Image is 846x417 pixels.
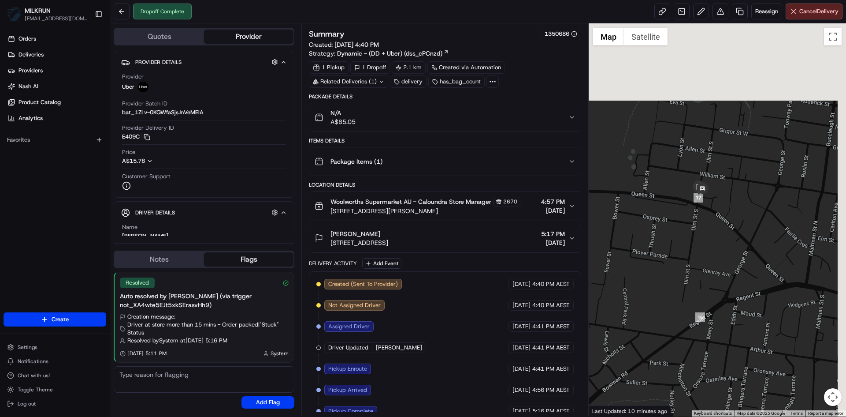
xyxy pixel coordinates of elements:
[19,83,38,90] span: Nash AI
[328,365,367,373] span: Pickup Enroute
[309,30,345,38] h3: Summary
[204,30,293,44] button: Provider
[824,28,842,45] button: Toggle fullscreen view
[427,61,505,74] div: Created via Automation
[309,147,580,176] button: Package Items (1)
[512,344,531,352] span: [DATE]
[694,193,703,203] div: 17
[328,301,381,309] span: Not Assigned Driver
[330,109,356,117] span: N/A
[337,49,442,58] span: Dynamic - (DD + Uber) (dss_cPCnzd)
[328,323,370,331] span: Assigned Driver
[122,73,144,81] span: Provider
[334,41,379,49] span: [DATE] 4:40 PM
[532,301,570,309] span: 4:40 PM AEST
[4,111,110,125] a: Analytics
[309,49,449,58] div: Strategy:
[25,6,51,15] button: MILKRUN
[241,396,294,409] button: Add Flag
[309,40,379,49] span: Created:
[695,312,705,322] div: 16
[350,61,390,74] div: 1 Dropoff
[532,365,570,373] span: 4:41 PM AEST
[309,137,581,144] div: Items Details
[541,206,565,215] span: [DATE]
[18,372,50,379] span: Chat with us!
[122,148,135,156] span: Price
[52,316,69,323] span: Create
[428,75,485,88] div: has_bag_count
[591,405,620,417] img: Google
[532,407,570,415] span: 5:16 PM AEST
[337,49,449,58] a: Dynamic - (DD + Uber) (dss_cPCnzd)
[127,321,289,337] span: Driver at store more than 15 mins - Order packed | "Stuck" Status
[122,133,150,141] button: E409C
[19,67,43,75] span: Providers
[755,8,778,15] span: Reassign
[122,124,174,132] span: Provider Delivery ID
[786,4,842,19] button: CancelDelivery
[18,386,53,393] span: Toggle Theme
[115,30,204,44] button: Quotes
[512,386,531,394] span: [DATE]
[4,341,106,353] button: Settings
[4,4,91,25] button: MILKRUNMILKRUN[EMAIL_ADDRESS][DOMAIN_NAME]
[18,400,36,407] span: Log out
[328,344,368,352] span: Driver Updated
[541,238,565,247] span: [DATE]
[799,8,839,15] span: Cancel Delivery
[4,398,106,410] button: Log out
[390,75,427,88] div: delivery
[271,350,289,357] span: System
[120,278,155,288] div: Resolved
[593,28,624,45] button: Show street map
[135,209,175,216] span: Driver Details
[204,252,293,267] button: Flags
[808,411,843,416] a: Report a map error
[512,365,531,373] span: [DATE]
[120,292,289,309] div: Auto resolved by [PERSON_NAME] (via trigger not_XA4wte5EJt5xkSErasvHh9)
[4,79,110,94] a: Nash AI
[532,344,570,352] span: 4:41 PM AEST
[127,337,178,345] span: Resolved by System
[138,82,148,92] img: uber-new-logo.jpeg
[330,207,520,215] span: [STREET_ADDRESS][PERSON_NAME]
[122,109,204,116] span: bat_1ZLv-0KQWfaSjsJnVeMElA
[4,383,106,396] button: Toggle Theme
[503,198,517,205] span: 2670
[309,224,580,252] button: [PERSON_NAME][STREET_ADDRESS]5:17 PM[DATE]
[512,280,531,288] span: [DATE]
[122,157,145,165] span: A$15.78
[115,252,204,267] button: Notes
[4,32,110,46] a: Orders
[541,229,565,238] span: 5:17 PM
[532,386,570,394] span: 4:56 PM AEST
[309,75,388,88] div: Related Deliveries (1)
[328,386,367,394] span: Pickup Arrived
[532,280,570,288] span: 4:40 PM AEST
[376,344,422,352] span: [PERSON_NAME]
[545,30,577,38] button: 1350686
[330,157,382,166] span: Package Items ( 1 )
[751,4,782,19] button: Reassign
[25,15,88,22] button: [EMAIL_ADDRESS][DOMAIN_NAME]
[122,157,200,165] button: A$15.78
[309,103,580,131] button: N/AA$85.05
[541,197,565,206] span: 4:57 PM
[624,28,668,45] button: Show satellite imagery
[512,301,531,309] span: [DATE]
[512,407,531,415] span: [DATE]
[122,100,167,108] span: Provider Batch ID
[309,61,349,74] div: 1 Pickup
[18,358,48,365] span: Notifications
[122,83,134,91] span: Uber
[362,258,401,269] button: Add Event
[309,93,581,100] div: Package Details
[4,133,106,147] div: Favorites
[4,64,110,78] a: Providers
[4,95,110,109] a: Product Catalog
[824,388,842,406] button: Map camera controls
[330,238,388,247] span: [STREET_ADDRESS]
[737,411,785,416] span: Map data ©2025 Google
